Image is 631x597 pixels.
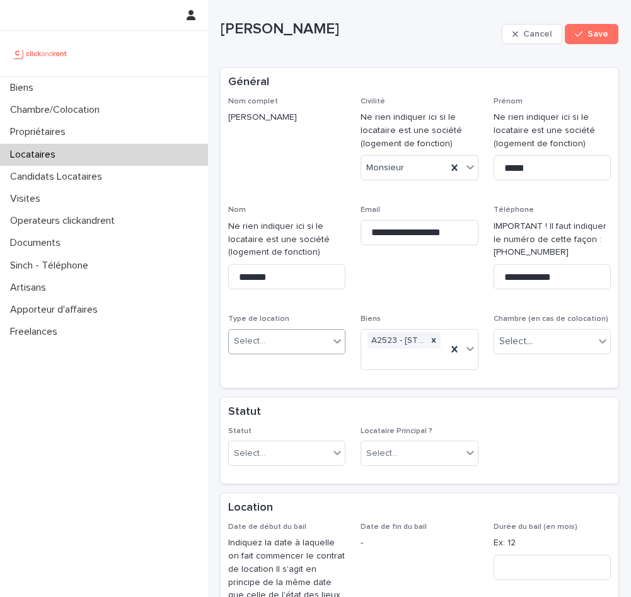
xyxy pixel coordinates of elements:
p: Locataires [5,149,66,161]
p: Ne rien indiquer ici si le locataire est une société (logement de fonction) [228,220,345,259]
img: UCB0brd3T0yccxBKYDjQ [10,41,71,66]
p: Candidats Locataires [5,171,112,183]
p: IMPORTANT ! Il faut indiquer le numéro de cette façon : [PHONE_NUMBER] [494,220,611,259]
p: Ex: 12 [494,536,611,550]
p: Operateurs clickandrent [5,215,125,227]
button: Cancel [502,24,562,44]
span: Date de fin du bail [361,523,427,531]
div: Select... [366,447,398,460]
span: Statut [228,427,252,435]
div: Select... [234,335,265,348]
p: Apporteur d'affaires [5,304,108,316]
p: [PERSON_NAME] [228,111,345,124]
p: Artisans [5,282,56,294]
p: Documents [5,237,71,249]
span: Email [361,206,380,214]
span: Monsieur [366,161,404,175]
p: Biens [5,82,43,94]
p: - [361,536,478,550]
span: Type de location [228,315,289,323]
h2: Statut [228,405,261,419]
span: Prénom [494,98,523,105]
span: Téléphone [494,206,534,214]
span: Nom complet [228,98,278,105]
span: Nom [228,206,246,214]
span: Locataire Principal ? [361,427,432,435]
p: Ne rien indiquer ici si le locataire est une société (logement de fonction) [494,111,611,150]
div: Select... [499,335,533,348]
p: Propriétaires [5,126,76,138]
span: Date de début du bail [228,523,306,531]
span: Chambre (en cas de colocation) [494,315,608,323]
p: Visites [5,193,50,205]
p: Chambre/Colocation [5,104,110,116]
span: Civilité [361,98,385,105]
h2: Location [228,501,273,515]
p: Ne rien indiquer ici si le locataire est une société (logement de fonction) [361,111,478,150]
p: Sinch - Téléphone [5,260,98,272]
p: [PERSON_NAME] [221,20,497,38]
span: Biens [361,315,381,323]
button: Save [565,24,618,44]
div: A2523 - [STREET_ADDRESS][PERSON_NAME] [368,332,426,349]
span: Durée du bail (en mois) [494,523,577,531]
span: Save [588,30,608,38]
h2: Général [228,76,269,90]
div: Select... [234,447,265,460]
span: Cancel [523,30,552,38]
p: Freelances [5,326,67,338]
